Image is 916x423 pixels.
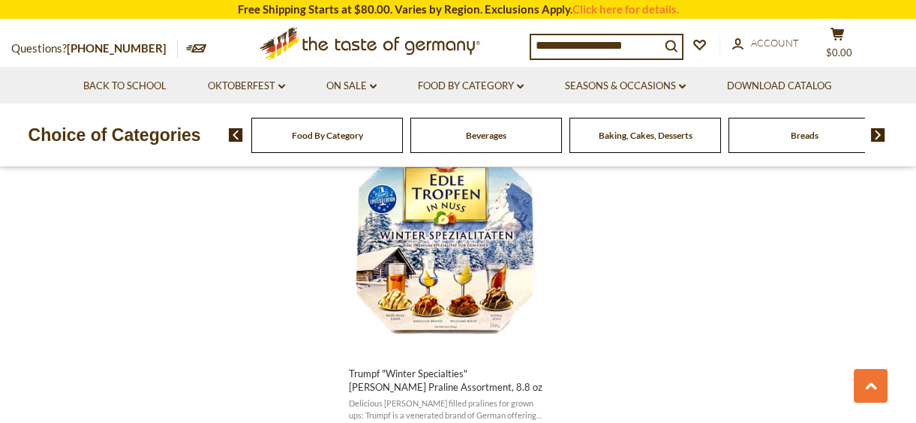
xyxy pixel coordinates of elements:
p: Questions? [11,39,178,58]
a: Food By Category [418,78,524,94]
a: Beverages [466,130,506,141]
a: Baking, Cakes, Desserts [599,130,692,141]
a: Food By Category [292,130,363,141]
a: Click here for details. [572,2,679,16]
a: Oktoberfest [208,78,285,94]
span: $0.00 [826,46,852,58]
img: next arrow [871,128,885,142]
span: Account [751,37,799,49]
button: $0.00 [815,27,860,64]
a: Back to School [83,78,167,94]
a: Account [732,35,799,52]
a: Download Catalog [727,78,832,94]
a: [PHONE_NUMBER] [67,41,167,55]
span: Delicious [PERSON_NAME] filled pralines for grown ups: Trumpf is a venerated brand of German offe... [349,397,543,421]
img: previous arrow [229,128,243,142]
a: Seasons & Occasions [565,78,686,94]
span: Trumpf "Winter Specialties" [PERSON_NAME] Praline Assortment, 8.8 oz [349,367,543,394]
a: On Sale [326,78,377,94]
a: Breads [791,130,818,141]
